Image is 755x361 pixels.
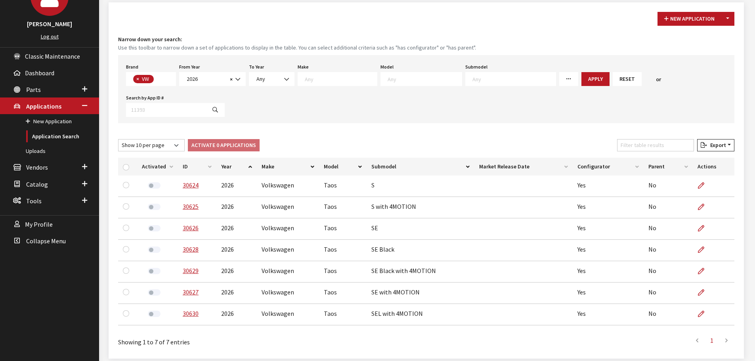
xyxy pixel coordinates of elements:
[573,240,644,261] td: Yes
[41,33,59,40] a: Log out
[141,75,151,82] span: VW
[133,75,154,83] li: VW
[25,220,53,228] span: My Profile
[227,75,233,84] button: Remove all items
[472,75,556,82] textarea: Search
[216,158,257,176] th: Year: activate to sort column ascending
[367,197,474,218] td: S with 4MOTION
[298,63,309,71] label: Make
[26,197,42,205] span: Tools
[183,288,199,296] a: 30627
[216,304,257,325] td: 2026
[148,182,161,189] label: Activate Application
[707,141,726,149] span: Export
[118,44,734,52] small: Use this toolbar to narrow down a set of applications to display in the table. You can select add...
[644,158,693,176] th: Parent: activate to sort column ascending
[183,267,199,275] a: 30629
[257,176,319,197] td: Volkswagen
[25,52,80,60] span: Classic Maintenance
[118,35,734,44] h4: Narrow down your search:
[573,158,644,176] th: Configurator: activate to sort column ascending
[133,75,141,83] button: Remove item
[644,240,693,261] td: No
[319,158,366,176] th: Model: activate to sort column ascending
[126,63,138,71] label: Brand
[573,283,644,304] td: Yes
[573,197,644,218] td: Yes
[319,197,366,218] td: Taos
[367,283,474,304] td: SE with 4MOTION
[581,72,610,86] button: Apply
[230,76,233,83] span: ×
[249,72,294,86] span: Any
[148,246,161,253] label: Activate Application
[573,218,644,240] td: Yes
[148,204,161,210] label: Activate Application
[184,75,227,83] span: 2026
[126,94,164,101] label: Search by App ID #
[216,197,257,218] td: 2026
[319,261,366,283] td: Taos
[216,218,257,240] td: 2026
[183,245,199,253] a: 30628
[698,176,711,195] a: Edit Application
[319,176,366,197] td: Taos
[573,304,644,325] td: Yes
[179,72,246,86] span: 2026
[644,304,693,325] td: No
[183,181,199,189] a: 30624
[183,202,199,210] a: 30625
[656,75,661,84] span: or
[26,237,66,245] span: Collapse Menu
[698,240,711,260] a: Edit Application
[257,158,319,176] th: Make: activate to sort column ascending
[26,102,61,110] span: Applications
[367,261,474,283] td: SE Black with 4MOTION
[367,176,474,197] td: S
[367,158,474,176] th: Submodel: activate to sort column ascending
[26,180,48,188] span: Catalog
[367,240,474,261] td: SE Black
[367,218,474,240] td: SE
[319,283,366,304] td: Taos
[705,332,719,348] a: 1
[216,240,257,261] td: 2026
[257,261,319,283] td: Volkswagen
[573,176,644,197] td: Yes
[257,197,319,218] td: Volkswagen
[388,75,462,82] textarea: Search
[698,283,711,302] a: Edit Application
[617,139,694,151] input: Filter table results
[148,225,161,231] label: Activate Application
[319,218,366,240] td: Taos
[644,261,693,283] td: No
[644,197,693,218] td: No
[257,304,319,325] td: Volkswagen
[148,268,161,274] label: Activate Application
[126,103,206,117] input: 11393
[183,224,199,232] a: 30626
[257,218,319,240] td: Volkswagen
[179,63,200,71] label: From Year
[26,86,41,94] span: Parts
[644,218,693,240] td: No
[380,63,394,71] label: Model
[254,75,289,83] span: Any
[148,289,161,296] label: Activate Application
[698,261,711,281] a: Edit Application
[698,197,711,217] a: Edit Application
[693,158,734,176] th: Actions
[136,75,139,82] span: ×
[474,158,573,176] th: Market Release Date: activate to sort column ascending
[137,158,178,176] th: Activated: activate to sort column ascending
[644,283,693,304] td: No
[216,261,257,283] td: 2026
[658,12,721,26] button: New Application
[319,240,366,261] td: Taos
[178,158,216,176] th: ID: activate to sort column ascending
[465,63,487,71] label: Submodel
[216,176,257,197] td: 2026
[26,164,48,172] span: Vendors
[697,139,734,151] button: Export
[183,309,199,317] a: 30630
